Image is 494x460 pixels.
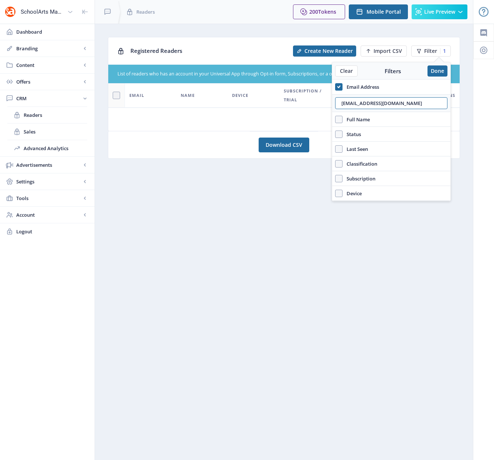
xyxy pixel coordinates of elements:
[440,48,446,54] div: 1
[412,4,467,19] button: Live Preview
[4,6,16,18] img: properties.app_icon.png
[7,140,87,156] a: Advanced Analytics
[16,178,81,185] span: Settings
[232,91,248,100] span: Device
[343,115,370,124] span: Full Name
[108,37,460,131] app-collection-view: Registered Readers
[293,45,356,57] button: Create New Reader
[7,124,87,140] a: Sales
[343,145,368,153] span: Last Seen
[343,189,362,198] span: Device
[21,4,64,20] div: SchoolArts Magazine
[259,138,309,152] a: Download CSV
[367,9,401,15] span: Mobile Portal
[304,48,353,54] span: Create New Reader
[318,8,336,15] span: Tokens
[16,161,81,169] span: Advertisements
[358,67,427,75] div: Filters
[7,107,87,123] a: Readers
[335,65,358,77] button: Clear
[130,47,182,54] span: Registered Readers
[16,61,81,69] span: Content
[284,87,333,104] span: Subscription / Trial
[424,9,455,15] span: Live Preview
[16,211,81,219] span: Account
[16,45,81,52] span: Branding
[289,45,356,57] a: New page
[24,128,87,135] span: Sales
[24,111,87,119] span: Readers
[424,48,437,54] span: Filter
[343,82,379,91] span: Email Address
[24,145,87,152] span: Advanced Analytics
[349,4,408,19] button: Mobile Portal
[343,159,377,168] span: Classification
[16,228,89,235] span: Logout
[356,45,407,57] a: New page
[136,8,155,16] span: Readers
[427,65,447,77] button: Done
[411,45,451,57] button: Filter1
[16,95,81,102] span: CRM
[16,195,81,202] span: Tools
[293,4,345,19] button: 200Tokens
[343,130,361,139] span: Status
[129,91,144,100] span: Email
[343,174,375,183] span: Subscription
[16,28,89,35] span: Dashboard
[16,78,81,85] span: Offers
[374,48,402,54] span: Import CSV
[181,91,195,100] span: Name
[117,71,406,78] div: List of readers who has an account in your Universal App through Opt-in form, Subscriptions, or a...
[361,45,407,57] button: Import CSV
